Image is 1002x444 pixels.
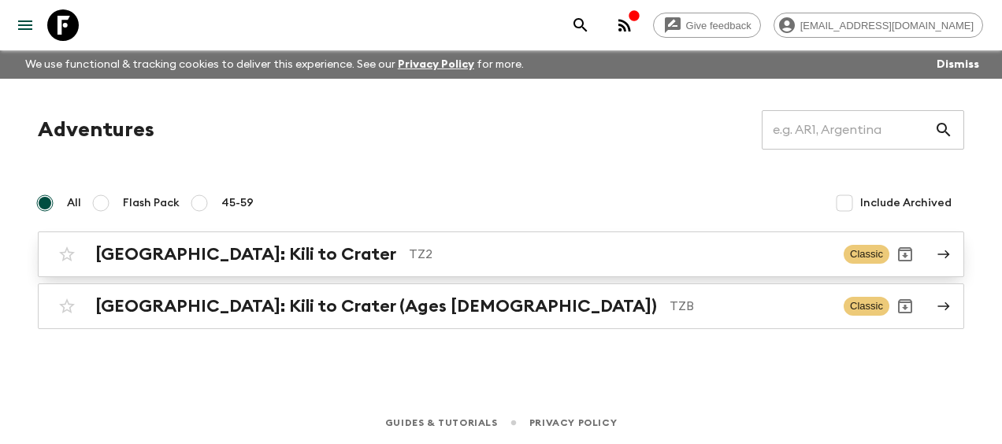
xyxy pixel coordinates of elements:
span: [EMAIL_ADDRESS][DOMAIN_NAME] [792,20,982,31]
span: Classic [844,245,889,264]
a: [GEOGRAPHIC_DATA]: Kili to Crater (Ages [DEMOGRAPHIC_DATA])TZBClassicArchive [38,283,964,329]
h1: Adventures [38,114,154,146]
button: Archive [889,239,921,270]
p: TZ2 [409,245,831,264]
a: Give feedback [653,13,761,38]
div: [EMAIL_ADDRESS][DOMAIN_NAME] [774,13,983,38]
p: We use functional & tracking cookies to deliver this experience. See our for more. [19,50,530,79]
h2: [GEOGRAPHIC_DATA]: Kili to Crater [95,244,396,265]
a: Privacy Policy [398,59,474,70]
input: e.g. AR1, Argentina [762,108,934,152]
button: search adventures [565,9,596,41]
span: Classic [844,297,889,316]
span: Include Archived [860,195,952,211]
span: Give feedback [677,20,760,31]
h2: [GEOGRAPHIC_DATA]: Kili to Crater (Ages [DEMOGRAPHIC_DATA]) [95,296,657,316]
button: Dismiss [933,54,983,76]
a: Guides & Tutorials [385,414,498,431]
p: TZB [670,297,831,316]
span: Flash Pack [123,195,180,211]
button: menu [9,9,41,41]
a: [GEOGRAPHIC_DATA]: Kili to CraterTZ2ClassicArchive [38,231,964,277]
span: 45-59 [221,195,254,211]
button: Archive [889,290,921,322]
a: Privacy Policy [529,414,617,431]
span: All [67,195,81,211]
